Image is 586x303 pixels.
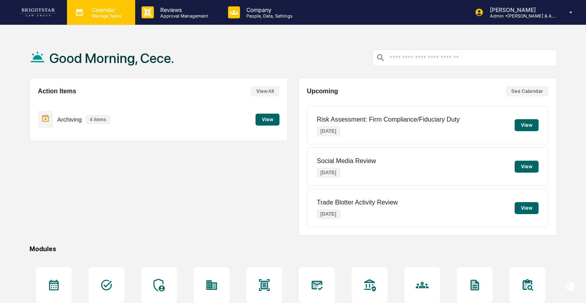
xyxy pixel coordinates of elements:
p: [DATE] [317,168,340,177]
a: View [256,115,279,123]
button: View [515,119,539,131]
button: See Calendar [505,86,549,96]
div: Modules [29,245,557,253]
h1: Good Morning, Cece. [49,50,174,66]
p: Approval Management [154,13,212,19]
p: [DATE] [317,209,340,219]
h2: Upcoming [307,88,338,95]
span: Pylon [79,135,96,141]
button: View [256,114,279,126]
p: Calendar [85,6,126,13]
p: People, Data, Settings [240,13,297,19]
p: Company [240,6,297,13]
h2: Action Items [38,88,76,95]
p: Manage Tasks [85,13,126,19]
p: Social Media Review [317,157,376,165]
p: 4 items [86,115,110,124]
button: View [515,202,539,214]
p: [PERSON_NAME] [484,6,558,13]
p: Admin • [PERSON_NAME] & Associates [484,13,558,19]
p: Risk Assessment: Firm Compliance/Fiduciary Duty [317,116,460,123]
iframe: Open customer support [560,277,582,298]
button: View All [251,86,279,96]
p: Trade Blotter Activity Review [317,199,398,206]
button: View [515,161,539,173]
p: [DATE] [317,126,340,136]
p: Reviews [154,6,212,13]
img: logo [19,8,57,16]
a: Powered byPylon [56,135,96,141]
p: Archiving [57,116,82,123]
